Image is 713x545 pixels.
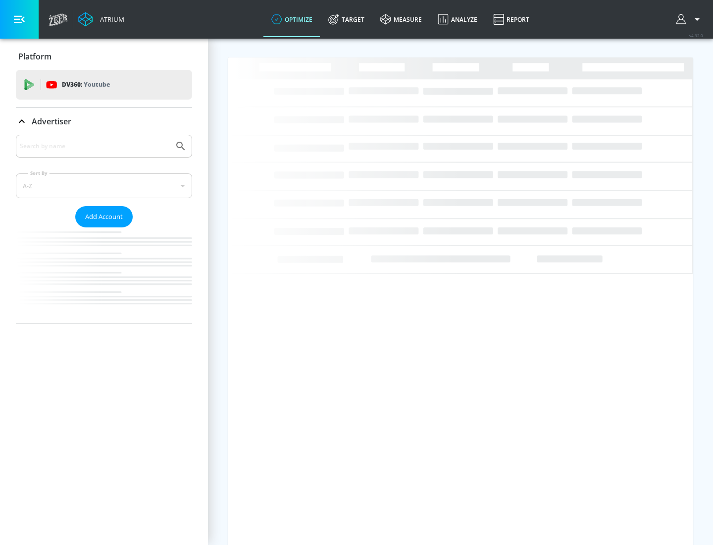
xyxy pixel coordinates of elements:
[16,108,192,135] div: Advertiser
[84,79,110,90] p: Youtube
[16,173,192,198] div: A-Z
[320,1,372,37] a: Target
[75,206,133,227] button: Add Account
[16,227,192,324] nav: list of Advertiser
[16,70,192,100] div: DV360: Youtube
[28,170,50,176] label: Sort By
[372,1,430,37] a: measure
[18,51,51,62] p: Platform
[32,116,71,127] p: Advertiser
[263,1,320,37] a: optimize
[689,33,703,38] span: v 4.32.0
[85,211,123,222] span: Add Account
[430,1,485,37] a: Analyze
[485,1,537,37] a: Report
[78,12,124,27] a: Atrium
[96,15,124,24] div: Atrium
[16,43,192,70] div: Platform
[62,79,110,90] p: DV360:
[20,140,170,153] input: Search by name
[16,135,192,324] div: Advertiser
